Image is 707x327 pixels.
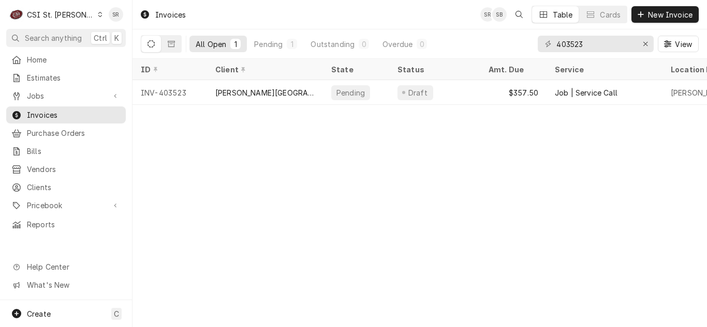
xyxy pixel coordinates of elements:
[492,7,507,22] div: Shayla Bell's Avatar
[637,36,654,52] button: Erase input
[361,39,367,50] div: 0
[480,7,495,22] div: Stephani Roth's Avatar
[6,216,126,233] a: Reports
[9,7,24,22] div: C
[6,51,126,68] a: Home
[27,309,51,318] span: Create
[232,39,239,50] div: 1
[114,308,119,319] span: C
[27,54,121,65] span: Home
[6,161,126,178] a: Vendors
[109,7,123,22] div: Stephani Roth's Avatar
[331,64,381,75] div: State
[27,200,105,211] span: Pricebook
[492,7,507,22] div: SB
[27,128,121,138] span: Purchase Orders
[215,87,315,98] div: [PERSON_NAME][GEOGRAPHIC_DATA]
[673,39,694,50] span: View
[27,146,121,157] span: Bills
[114,33,119,43] span: K
[555,87,617,98] div: Job | Service Call
[407,87,429,98] div: Draft
[27,72,121,83] span: Estimates
[94,33,107,43] span: Ctrl
[335,87,366,98] div: Pending
[6,87,126,104] a: Go to Jobs
[254,39,283,50] div: Pending
[6,276,126,293] a: Go to What's New
[397,64,470,75] div: Status
[555,64,652,75] div: Service
[6,124,126,142] a: Purchase Orders
[109,7,123,22] div: SR
[556,36,634,52] input: Keyword search
[27,9,94,20] div: CSI St. [PERSON_NAME]
[631,6,699,23] button: New Invoice
[289,39,295,50] div: 1
[196,39,226,50] div: All Open
[27,110,121,120] span: Invoices
[600,9,621,20] div: Cards
[27,261,120,272] span: Help Center
[646,9,695,20] span: New Invoice
[6,69,126,86] a: Estimates
[6,258,126,275] a: Go to Help Center
[9,7,24,22] div: CSI St. Louis's Avatar
[658,36,699,52] button: View
[25,33,82,43] span: Search anything
[27,219,121,230] span: Reports
[419,39,425,50] div: 0
[553,9,573,20] div: Table
[27,182,121,193] span: Clients
[6,29,126,47] button: Search anythingCtrlK
[215,64,313,75] div: Client
[6,179,126,196] a: Clients
[382,39,413,50] div: Overdue
[6,197,126,214] a: Go to Pricebook
[6,106,126,123] a: Invoices
[27,164,121,175] span: Vendors
[511,6,527,23] button: Open search
[132,80,207,105] div: INV-403523
[27,90,105,101] span: Jobs
[480,80,547,105] div: $357.50
[311,39,355,50] div: Outstanding
[480,7,495,22] div: SR
[6,143,126,160] a: Bills
[27,279,120,290] span: What's New
[141,64,197,75] div: ID
[489,64,536,75] div: Amt. Due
